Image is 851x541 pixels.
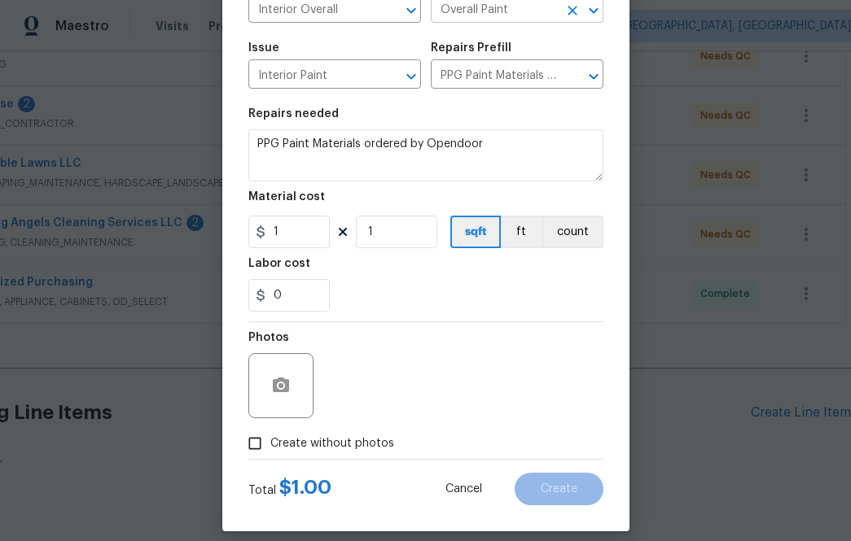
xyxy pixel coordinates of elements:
h5: Repairs Prefill [431,42,511,54]
button: Open [582,65,605,88]
button: Create [515,473,603,505]
button: Cancel [419,473,508,505]
h5: Photos [248,332,289,343]
span: Create [541,483,577,495]
textarea: PPG Paint Materials ordered by Opendoor [248,129,603,181]
button: Open [400,65,423,88]
div: Total [248,479,331,499]
span: Cancel [445,483,482,495]
h5: Repairs needed [248,108,339,120]
h5: Issue [248,42,279,54]
h5: Labor cost [248,258,310,269]
span: $ 1.00 [279,478,331,497]
h5: Material cost [248,191,325,203]
span: Create without photos [270,435,394,452]
button: sqft [450,216,501,248]
button: count [542,216,603,248]
button: ft [501,216,542,248]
